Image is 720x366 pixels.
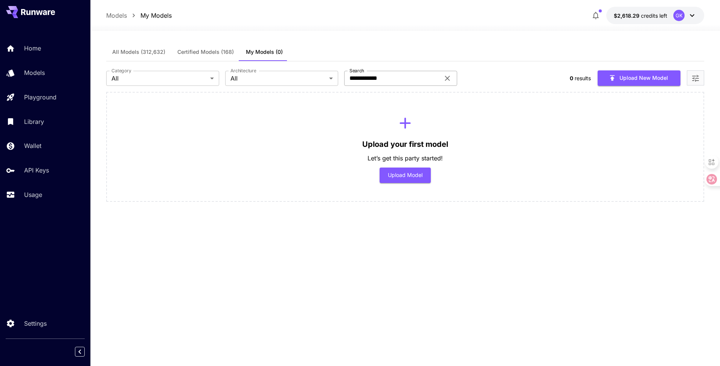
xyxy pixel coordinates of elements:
[673,10,685,21] div: GK
[362,140,448,149] h3: Upload your first model
[368,154,443,163] p: Let’s get this party started!
[230,74,326,83] span: All
[75,347,85,357] button: Collapse sidebar
[691,73,700,83] button: Open more filters
[111,74,207,83] span: All
[24,68,45,77] p: Models
[570,75,573,81] span: 0
[106,11,172,20] nav: breadcrumb
[349,67,364,74] label: Search
[111,67,131,74] label: Category
[177,49,234,55] span: Certified Models (168)
[24,117,44,126] p: Library
[81,345,90,358] div: Collapse sidebar
[106,11,127,20] a: Models
[230,67,256,74] label: Architecture
[140,11,172,20] a: My Models
[641,12,667,19] span: credits left
[614,12,667,20] div: $2,618.2937
[606,7,704,24] button: $2,618.2937GK
[24,44,41,53] p: Home
[24,319,47,328] p: Settings
[575,75,591,81] span: results
[598,70,680,86] button: Upload New Model
[24,93,56,102] p: Playground
[614,12,641,19] span: $2,618.29
[246,49,283,55] span: My Models (0)
[380,168,431,183] button: Upload Model
[24,190,42,199] p: Usage
[24,166,49,175] p: API Keys
[24,141,41,150] p: Wallet
[112,49,165,55] span: All Models (312,632)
